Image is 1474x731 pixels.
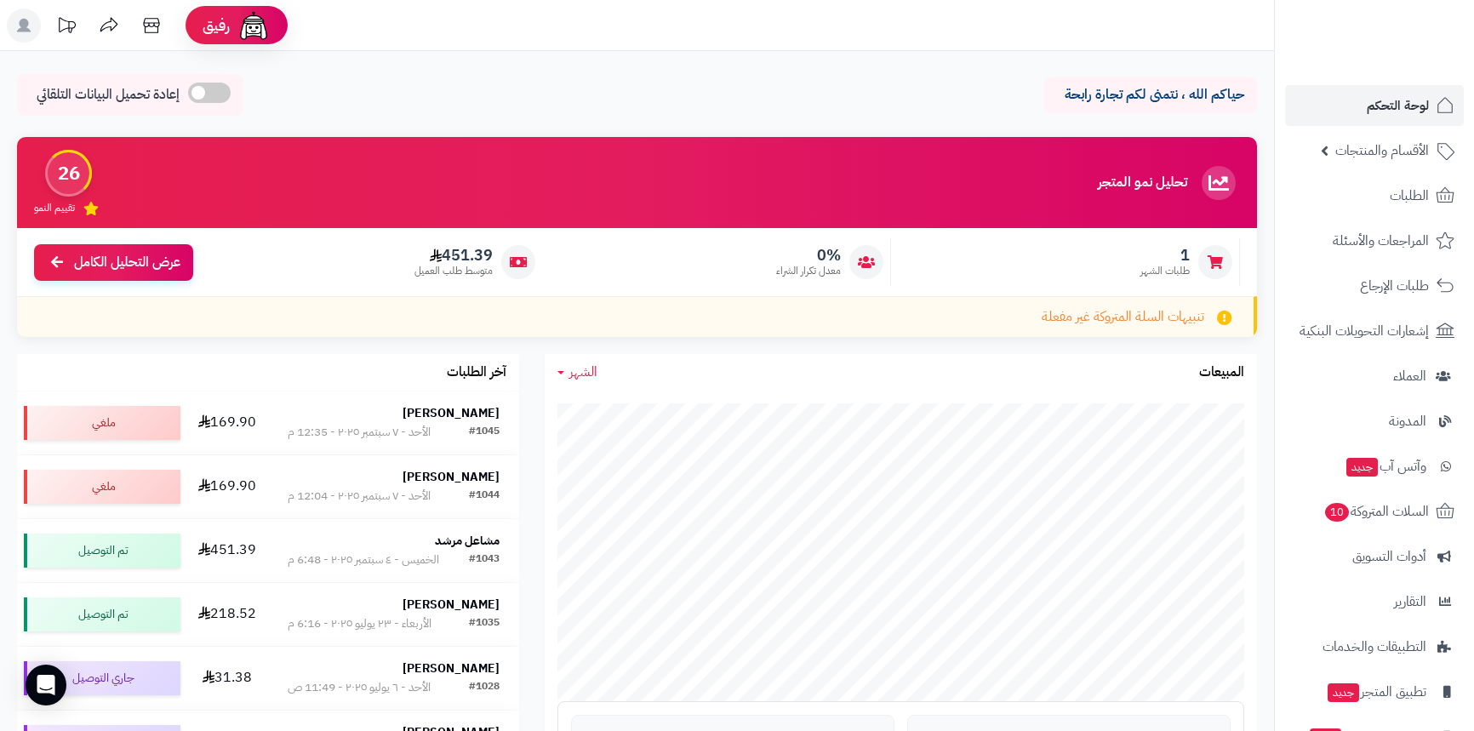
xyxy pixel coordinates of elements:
span: أدوات التسويق [1352,545,1426,568]
span: الأقسام والمنتجات [1335,139,1429,163]
strong: مشاعل مرشد [435,532,500,550]
a: وآتس آبجديد [1285,446,1464,487]
img: ai-face.png [237,9,271,43]
strong: [PERSON_NAME] [403,468,500,486]
span: 0% [776,246,841,265]
strong: [PERSON_NAME] [403,596,500,614]
span: 451.39 [414,246,493,265]
div: الأحد - ٧ سبتمبر ٢٠٢٥ - 12:35 م [288,424,431,441]
span: لوحة التحكم [1367,94,1429,117]
span: طلبات الإرجاع [1360,274,1429,298]
div: #1044 [469,488,500,505]
span: السلات المتروكة [1323,500,1429,523]
span: تنبيهات السلة المتروكة غير مفعلة [1042,307,1204,327]
a: التقارير [1285,581,1464,622]
strong: [PERSON_NAME] [403,404,500,422]
span: جديد [1328,683,1359,702]
a: أدوات التسويق [1285,536,1464,577]
td: 218.52 [187,583,268,646]
span: المراجعات والأسئلة [1333,229,1429,253]
span: العملاء [1393,364,1426,388]
span: رفيق [203,15,230,36]
a: تطبيق المتجرجديد [1285,671,1464,712]
span: متوسط طلب العميل [414,264,493,278]
span: الطلبات [1390,184,1429,208]
div: Open Intercom Messenger [26,665,66,705]
div: الأربعاء - ٢٣ يوليو ٢٠٢٥ - 6:16 م [288,615,431,632]
div: ملغي [24,406,180,440]
h3: المبيعات [1199,365,1244,380]
div: الأحد - ٧ سبتمبر ٢٠٢٥ - 12:04 م [288,488,431,505]
div: ملغي [24,470,180,504]
span: تقييم النمو [34,201,75,215]
span: طلبات الشهر [1140,264,1190,278]
div: تم التوصيل [24,534,180,568]
img: logo-2.png [1358,13,1458,49]
a: عرض التحليل الكامل [34,244,193,281]
span: التطبيقات والخدمات [1323,635,1426,659]
div: #1028 [469,679,500,696]
h3: آخر الطلبات [447,365,506,380]
a: المدونة [1285,401,1464,442]
td: 169.90 [187,391,268,454]
span: 10 [1325,503,1349,522]
td: 169.90 [187,455,268,518]
div: #1045 [469,424,500,441]
a: إشعارات التحويلات البنكية [1285,311,1464,351]
a: المراجعات والأسئلة [1285,220,1464,261]
strong: [PERSON_NAME] [403,660,500,677]
p: حياكم الله ، نتمنى لكم تجارة رابحة [1057,85,1244,105]
span: جديد [1346,458,1378,477]
a: التطبيقات والخدمات [1285,626,1464,667]
div: جاري التوصيل [24,661,180,695]
span: 1 [1140,246,1190,265]
span: عرض التحليل الكامل [74,253,180,272]
span: الشهر [569,362,597,382]
span: إعادة تحميل البيانات التلقائي [37,85,180,105]
a: السلات المتروكة10 [1285,491,1464,532]
h3: تحليل نمو المتجر [1098,175,1187,191]
div: الخميس - ٤ سبتمبر ٢٠٢٥ - 6:48 م [288,551,439,568]
a: لوحة التحكم [1285,85,1464,126]
span: إشعارات التحويلات البنكية [1300,319,1429,343]
a: الشهر [557,363,597,382]
span: تطبيق المتجر [1326,680,1426,704]
div: #1043 [469,551,500,568]
span: المدونة [1389,409,1426,433]
div: تم التوصيل [24,597,180,631]
a: طلبات الإرجاع [1285,266,1464,306]
a: الطلبات [1285,175,1464,216]
td: 31.38 [187,647,268,710]
span: التقارير [1394,590,1426,614]
span: معدل تكرار الشراء [776,264,841,278]
a: العملاء [1285,356,1464,397]
span: وآتس آب [1345,454,1426,478]
div: #1035 [469,615,500,632]
td: 451.39 [187,519,268,582]
div: الأحد - ٦ يوليو ٢٠٢٥ - 11:49 ص [288,679,431,696]
a: تحديثات المنصة [45,9,88,47]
